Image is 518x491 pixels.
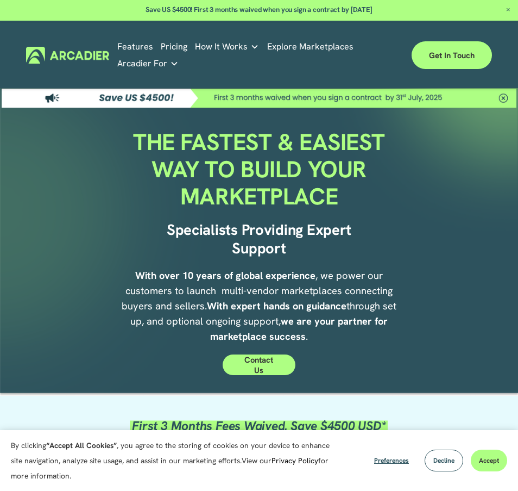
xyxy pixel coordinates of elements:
strong: we are your partner for marketplace success [210,315,390,343]
span: Preferences [374,456,409,465]
span: THE FASTEST & EASIEST WAY TO BUILD YOUR MARKETPLACE [133,127,391,212]
button: Decline [425,450,463,471]
span: Decline [433,456,454,465]
em: First 3 Months Fees Waived. Save $4500 USD* [132,418,386,434]
h2: Specialists Providing Expert Support [142,221,376,258]
a: folder dropdown [195,39,259,55]
button: Preferences [366,450,417,471]
a: folder dropdown [117,55,179,72]
strong: “Accept All Cookies” [46,440,117,450]
a: Get in touch [412,41,492,69]
iframe: Chat Widget [464,439,518,491]
span: How It Works [195,39,248,54]
span: Arcadier For [117,56,167,71]
p: By clicking , you agree to the storing of cookies on your device to enhance site navigation, anal... [11,438,339,483]
a: Contact Us [223,355,296,375]
strong: With over 10 years of global experience [135,269,315,282]
a: Privacy Policy [271,456,318,465]
a: Explore Marketplaces [267,39,353,55]
img: Arcadier [26,47,109,64]
a: Pricing [161,39,187,55]
a: Features [117,39,153,55]
p: , we power our customers to launch multi-vendor marketplaces connecting buyers and sellers. throu... [122,268,396,344]
strong: With expert hands on guidance [207,300,346,313]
